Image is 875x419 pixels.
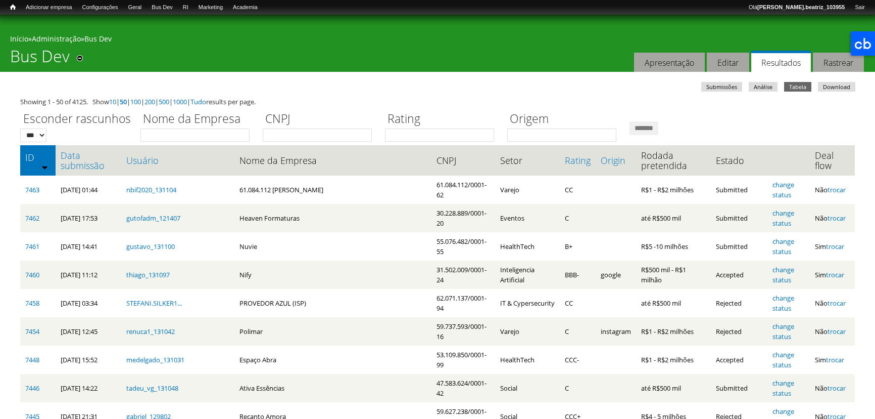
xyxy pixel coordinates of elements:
a: 7462 [25,214,39,223]
a: 1000 [173,97,187,106]
td: Sim [810,232,855,261]
a: change status [772,350,794,369]
a: Rastrear [813,53,864,72]
td: R$500 mil - R$1 milhão [636,261,711,289]
td: BBB- [560,261,596,289]
label: CNPJ [263,110,378,129]
td: [DATE] 11:12 [56,261,121,289]
td: Heaven Formaturas [234,204,431,232]
a: Adicionar empresa [21,3,77,13]
td: Accepted [711,346,767,374]
td: [DATE] 17:53 [56,204,121,232]
a: Análise [749,82,777,92]
a: 7458 [25,299,39,308]
a: Editar [707,53,749,72]
td: [DATE] 01:44 [56,176,121,204]
a: 50 [120,97,127,106]
a: Marketing [193,3,228,13]
td: CC [560,289,596,317]
a: trocar [828,327,846,336]
td: [DATE] 12:45 [56,317,121,346]
a: change status [772,208,794,228]
a: gustavo_131100 [126,242,175,251]
td: IT & Cypersecurity [495,289,560,317]
a: Download [818,82,855,92]
td: Nify [234,261,431,289]
div: Showing 1 - 50 of 4125. Show | | | | | | results per page. [20,97,855,107]
a: Bus Dev [147,3,178,13]
label: Rating [385,110,501,129]
a: 7463 [25,185,39,194]
td: 62.071.137/0001-94 [431,289,495,317]
a: 200 [144,97,155,106]
td: Não [810,204,855,232]
a: trocar [826,355,844,364]
a: Olá[PERSON_NAME].beatriz_103955 [744,3,850,13]
td: Polimar [234,317,431,346]
strong: [PERSON_NAME].beatriz_103955 [757,4,845,10]
a: Submissões [701,82,742,92]
td: 59.737.593/0001-16 [431,317,495,346]
td: Rejected [711,317,767,346]
th: Rodada pretendida [636,145,711,176]
td: Sim [810,261,855,289]
a: 7454 [25,327,39,336]
td: 61.084.112 [PERSON_NAME] [234,176,431,204]
td: Espaço Abra [234,346,431,374]
td: google [596,261,636,289]
td: HealthTech [495,346,560,374]
a: renuca1_131042 [126,327,175,336]
a: ID [25,152,51,162]
td: Não [810,289,855,317]
td: 47.583.624/0001-42 [431,374,495,402]
a: change status [772,237,794,256]
td: 53.109.850/0001-99 [431,346,495,374]
a: RI [178,3,193,13]
th: CNPJ [431,145,495,176]
a: Rating [565,155,591,165]
a: nbif2020_131104 [126,185,176,194]
label: Origem [507,110,623,129]
td: Accepted [711,261,767,289]
a: 500 [159,97,169,106]
a: trocar [826,242,844,251]
th: Nome da Empresa [234,145,431,176]
span: Início [10,4,16,11]
td: Sim [810,346,855,374]
td: CC [560,176,596,204]
a: trocar [826,270,844,279]
a: Sair [850,3,870,13]
a: Bus Dev [84,34,112,44]
a: trocar [828,185,846,194]
a: medelgado_131031 [126,355,184,364]
a: 7461 [25,242,39,251]
a: change status [772,294,794,313]
td: Rejected [711,289,767,317]
td: Social [495,374,560,402]
th: Estado [711,145,767,176]
td: até R$500 mil [636,374,711,402]
td: 30.228.889/0001-20 [431,204,495,232]
td: [DATE] 14:22 [56,374,121,402]
td: [DATE] 14:41 [56,232,121,261]
label: Esconder rascunhos [20,110,134,129]
td: CCC- [560,346,596,374]
th: Deal flow [810,145,855,176]
a: Apresentação [634,53,705,72]
td: R$5 -10 milhões [636,232,711,261]
a: 7460 [25,270,39,279]
td: B+ [560,232,596,261]
a: Data submissão [61,150,116,171]
a: Resultados [751,51,811,72]
a: change status [772,379,794,398]
a: trocar [828,299,846,308]
a: Academia [228,3,263,13]
td: instagram [596,317,636,346]
td: Varejo [495,317,560,346]
a: change status [772,180,794,199]
a: 10 [109,97,116,106]
a: tadeu_vg_131048 [126,384,178,393]
a: Configurações [77,3,123,13]
a: 100 [130,97,141,106]
img: ordem crescente [41,164,48,171]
